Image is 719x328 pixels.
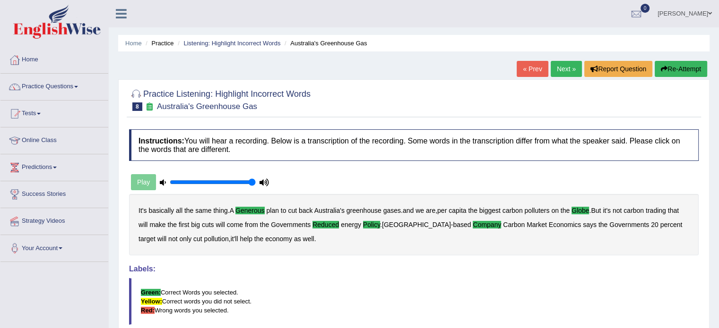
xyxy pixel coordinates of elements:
b: from [245,221,258,228]
b: to [281,207,286,214]
b: polluters [524,207,549,214]
div: . . , . . - , . [129,194,699,255]
b: first [179,221,190,228]
b: says [583,221,597,228]
b: 20 [651,221,658,228]
b: Governments [271,221,311,228]
b: we [416,207,424,214]
b: Yellow: [141,298,162,305]
b: gases [383,207,401,214]
b: same [195,207,211,214]
b: it'll [231,235,238,243]
b: pollution [204,235,229,243]
b: it's [603,207,611,214]
b: based [453,221,471,228]
b: as [294,235,301,243]
b: are [426,207,435,214]
h4: You will hear a recording. Below is a transcription of the recording. Some words in the transcrip... [129,129,699,161]
b: cut [193,235,202,243]
h4: Labels: [129,265,699,273]
b: come [227,221,243,228]
b: It's [139,207,147,214]
blockquote: Correct Words you selected. Correct words you did not select. Wrong words you selected. [129,278,699,325]
small: Exam occurring question [145,102,155,111]
a: Next » [551,61,582,77]
b: not [168,235,177,243]
b: generous [235,207,264,214]
span: 0 [641,4,650,13]
b: all [176,207,182,214]
b: target [139,235,156,243]
b: basically [148,207,174,214]
b: will [216,221,225,228]
b: the [184,207,193,214]
b: But [591,207,601,214]
b: the [468,207,477,214]
b: Australia's [314,207,345,214]
b: the [598,221,607,228]
b: the [561,207,570,214]
b: thing [213,207,227,214]
b: carbon [624,207,644,214]
b: Instructions: [139,137,184,145]
b: that [668,207,679,214]
a: Strategy Videos [0,208,108,232]
b: Market [527,221,547,228]
h2: Practice Listening: Highlight Incorrect Words [129,87,311,111]
span: 8 [132,102,142,111]
a: Tests [0,101,108,124]
b: trading [646,207,666,214]
b: plan [266,207,278,214]
b: only [179,235,191,243]
b: percent [660,221,683,228]
li: Australia's Greenhouse Gas [282,39,367,48]
b: the [167,221,176,228]
b: back [299,207,313,214]
a: Home [125,40,142,47]
b: well [303,235,314,243]
b: on [551,207,559,214]
small: Australia's Greenhouse Gas [157,102,257,111]
b: economy [265,235,292,243]
b: Green: [141,289,161,296]
button: Re-Attempt [655,61,707,77]
b: make [149,221,165,228]
b: cuts [202,221,214,228]
b: company [473,221,501,228]
b: and [403,207,414,214]
b: globe [572,207,589,214]
b: the [254,235,263,243]
b: not [613,207,622,214]
b: [GEOGRAPHIC_DATA] [382,221,451,228]
b: Economics [549,221,581,228]
li: Practice [143,39,173,48]
b: carbon [502,207,523,214]
b: greenhouse [347,207,381,214]
button: Report Question [584,61,652,77]
a: Listening: Highlight Incorrect Words [183,40,280,47]
b: help [240,235,252,243]
b: Red: [141,307,155,314]
a: Home [0,47,108,70]
b: biggest [479,207,501,214]
b: will [157,235,166,243]
a: Predictions [0,154,108,178]
b: A [230,207,234,214]
b: will [139,221,147,228]
b: reduced [312,221,339,228]
b: the [260,221,269,228]
a: Success Stories [0,181,108,205]
b: per [437,207,447,214]
b: cut [288,207,297,214]
b: big [191,221,200,228]
a: Online Class [0,127,108,151]
b: Carbon [503,221,525,228]
a: « Prev [517,61,548,77]
b: energy [341,221,361,228]
b: capita [449,207,466,214]
a: Practice Questions [0,74,108,97]
a: Your Account [0,235,108,259]
b: policy [363,221,380,228]
b: Governments [609,221,649,228]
